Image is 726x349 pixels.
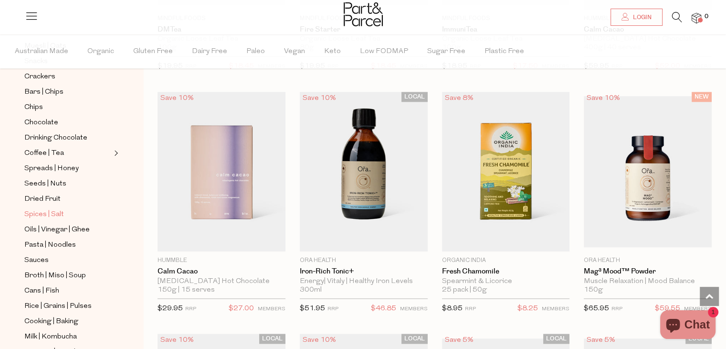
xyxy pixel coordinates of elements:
img: Fresh Chamomile [442,92,570,252]
a: Spreads | Honey [24,163,111,174]
span: Cans | Fish [24,285,59,297]
span: LOCAL [543,334,569,344]
a: Pasta | Noodles [24,239,111,251]
span: Vegan [284,35,305,68]
span: Milk | Kombucha [24,331,77,343]
span: Low FODMAP [360,35,408,68]
span: 150g [584,286,603,294]
a: Crackers [24,71,111,83]
span: Spreads | Honey [24,163,79,174]
img: Calm Cacao [158,92,285,252]
span: $65.95 [584,305,609,312]
span: Cooking | Baking [24,316,78,327]
div: Save 10% [584,92,623,105]
span: LOCAL [401,92,428,102]
span: Oils | Vinegar | Ghee [24,224,90,236]
a: Login [610,9,663,26]
span: Rice | Grains | Pulses [24,301,92,312]
span: Coffee | Tea [24,148,64,159]
span: Paleo [246,35,265,68]
div: Muscle Relaxation | Mood Balance [584,277,712,286]
span: 25 pack | 50g [442,286,487,294]
small: MEMBERS [542,306,569,312]
span: NEW [692,92,712,102]
span: Seeds | Nuts [24,178,66,190]
inbox-online-store-chat: Shopify online store chat [657,310,718,341]
span: Drinking Chocolate [24,132,87,144]
a: Drinking Chocolate [24,132,111,144]
div: Save 10% [300,92,339,105]
small: RRP [465,306,476,312]
a: Seeds | Nuts [24,178,111,190]
div: Save 5% [442,334,476,347]
span: Spices | Salt [24,209,64,220]
span: Chips [24,102,43,113]
span: Login [631,13,652,22]
span: Australian Made [15,35,68,68]
span: 0 [702,12,711,21]
span: Keto [324,35,341,68]
small: RRP [327,306,338,312]
span: LOCAL [401,334,428,344]
small: MEMBERS [400,306,428,312]
div: Save 8% [442,92,476,105]
a: Spices | Salt [24,208,111,220]
div: Save 5% [584,334,618,347]
a: Bars | Chips [24,86,111,98]
span: Dairy Free [192,35,227,68]
img: Mag³ Mood™ Powder [584,96,712,247]
a: Oils | Vinegar | Ghee [24,224,111,236]
span: LOCAL [259,334,285,344]
a: Dried Fruit [24,193,111,205]
a: Chocolate [24,117,111,129]
small: MEMBERS [258,306,285,312]
div: Spearmint & Licorice [442,277,570,286]
a: Cooking | Baking [24,316,111,327]
div: Save 10% [158,334,197,347]
a: Cans | Fish [24,285,111,297]
span: Dried Fruit [24,194,61,205]
p: Hummble [158,256,285,265]
span: $8.25 [517,303,538,315]
a: Coffee | Tea [24,147,111,159]
img: Part&Parcel [344,2,383,26]
span: Chocolate [24,117,58,129]
a: Fresh Chamomile [442,267,570,276]
span: Sugar Free [427,35,465,68]
div: Energy| Vitaly | Healthy Iron Levels [300,277,428,286]
span: 150g | 15 serves [158,286,215,294]
span: Bars | Chips [24,87,63,98]
img: Iron-Rich Tonic+ [300,92,428,252]
a: 0 [692,13,701,23]
p: Ora Health [584,256,712,265]
span: $8.95 [442,305,463,312]
span: Crackers [24,71,55,83]
a: Iron-Rich Tonic+ [300,267,428,276]
span: Gluten Free [133,35,173,68]
span: $59.55 [655,303,680,315]
a: Chips [24,101,111,113]
a: Mag³ Mood™ Powder [584,267,712,276]
div: [MEDICAL_DATA] Hot Chocolate [158,277,285,286]
span: $46.85 [371,303,396,315]
button: Expand/Collapse Coffee | Tea [112,147,118,159]
a: Sauces [24,254,111,266]
a: Milk | Kombucha [24,331,111,343]
span: $29.95 [158,305,183,312]
p: Organic India [442,256,570,265]
span: $27.00 [229,303,254,315]
span: 300ml [300,286,322,294]
a: Calm Cacao [158,267,285,276]
span: Plastic Free [484,35,524,68]
a: Broth | Miso | Soup [24,270,111,282]
span: Broth | Miso | Soup [24,270,86,282]
small: MEMBERS [684,306,712,312]
p: Ora Health [300,256,428,265]
span: $51.95 [300,305,325,312]
small: RRP [185,306,196,312]
div: Save 10% [158,92,197,105]
a: Rice | Grains | Pulses [24,300,111,312]
span: Organic [87,35,114,68]
span: Sauces [24,255,49,266]
div: Save 10% [300,334,339,347]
